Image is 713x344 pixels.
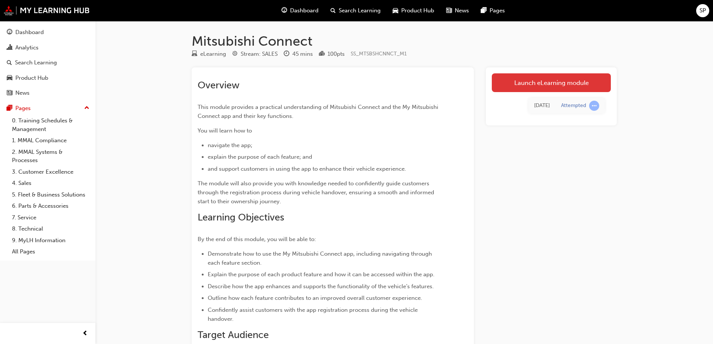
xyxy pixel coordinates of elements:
[3,25,92,39] a: Dashboard
[241,50,278,58] div: Stream: SALES
[192,33,617,49] h1: Mitsubishi Connect
[9,166,92,178] a: 3. Customer Excellence
[198,79,240,91] span: Overview
[9,223,92,235] a: 8. Technical
[15,43,39,52] div: Analytics
[4,6,90,15] img: mmal
[208,153,312,160] span: explain the purpose of each feature; and
[15,28,44,37] div: Dashboard
[284,49,313,59] div: Duration
[15,104,31,113] div: Pages
[208,271,435,278] span: Explain the purpose of each product feature and how it can be accessed within the app.
[327,50,345,58] div: 100 pts
[9,200,92,212] a: 6. Parts & Accessories
[393,6,398,15] span: car-icon
[324,3,387,18] a: search-iconSearch Learning
[198,211,284,223] span: Learning Objectives
[3,71,92,85] a: Product Hub
[7,75,12,82] span: car-icon
[9,235,92,246] a: 9. MyLH Information
[455,6,469,15] span: News
[7,90,12,97] span: news-icon
[198,180,436,205] span: The module will also provide you with knowledge needed to confidently guide customers through the...
[192,49,226,59] div: Type
[208,250,433,266] span: Demonstrate how to use the My Mitsubishi Connect app, including navigating through each feature s...
[481,6,487,15] span: pages-icon
[192,51,197,58] span: learningResourceType_ELEARNING-icon
[440,3,475,18] a: news-iconNews
[198,127,252,134] span: You will learn how to
[82,329,88,338] span: prev-icon
[208,295,422,301] span: Outline how each feature contributes to an improved overall customer experience.
[339,6,381,15] span: Search Learning
[198,104,440,119] span: This module provides a practical understanding of Mitsubishi Connect and the My Mitsubishi Connec...
[319,51,324,58] span: podium-icon
[446,6,452,15] span: news-icon
[15,89,30,97] div: News
[7,29,12,36] span: guage-icon
[3,41,92,55] a: Analytics
[351,51,407,57] span: Learning resource code
[292,50,313,58] div: 45 mins
[284,51,289,58] span: clock-icon
[9,212,92,223] a: 7. Service
[198,329,269,341] span: Target Audience
[208,283,434,290] span: Describe how the app enhances and supports the functionality of the vehicle’s features.
[401,6,434,15] span: Product Hub
[3,101,92,115] button: Pages
[475,3,511,18] a: pages-iconPages
[589,101,599,111] span: learningRecordVerb_ATTEMPT-icon
[9,115,92,135] a: 0. Training Schedules & Management
[198,236,316,243] span: By the end of this module, you will be able to:
[534,101,550,110] div: Sat Jun 14 2025 13:22:05 GMT+0930 (Australian Central Standard Time)
[232,51,238,58] span: target-icon
[387,3,440,18] a: car-iconProduct Hub
[7,105,12,112] span: pages-icon
[208,307,419,322] span: Confidently assist customers with the app registration process during the vehicle handover.
[3,56,92,70] a: Search Learning
[9,146,92,166] a: 2. MMAL Systems & Processes
[561,102,586,109] div: Attempted
[3,24,92,101] button: DashboardAnalyticsSearch LearningProduct HubNews
[275,3,324,18] a: guage-iconDashboard
[330,6,336,15] span: search-icon
[492,73,611,92] a: Launch eLearning module
[700,6,706,15] span: SP
[7,45,12,51] span: chart-icon
[208,142,252,149] span: navigate the app;
[15,74,48,82] div: Product Hub
[319,49,345,59] div: Points
[696,4,709,17] button: SP
[15,58,57,67] div: Search Learning
[9,177,92,189] a: 4. Sales
[3,86,92,100] a: News
[9,135,92,146] a: 1. MMAL Compliance
[7,60,12,66] span: search-icon
[200,50,226,58] div: eLearning
[232,49,278,59] div: Stream
[9,246,92,258] a: All Pages
[208,165,406,172] span: and support customers in using the app to enhance their vehicle experience.
[490,6,505,15] span: Pages
[84,103,89,113] span: up-icon
[290,6,319,15] span: Dashboard
[281,6,287,15] span: guage-icon
[9,189,92,201] a: 5. Fleet & Business Solutions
